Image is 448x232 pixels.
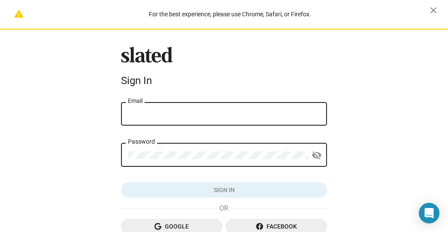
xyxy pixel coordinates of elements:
div: Open Intercom Messenger [419,203,439,223]
mat-icon: warning [14,9,24,19]
div: Sign In [121,75,327,87]
mat-icon: close [428,5,439,15]
sl-branding: Sign In [121,47,327,90]
button: Show password [308,147,325,164]
mat-icon: visibility_off [312,149,322,162]
div: For the best experience, please use Chrome, Safari, or Firefox. [30,9,430,20]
